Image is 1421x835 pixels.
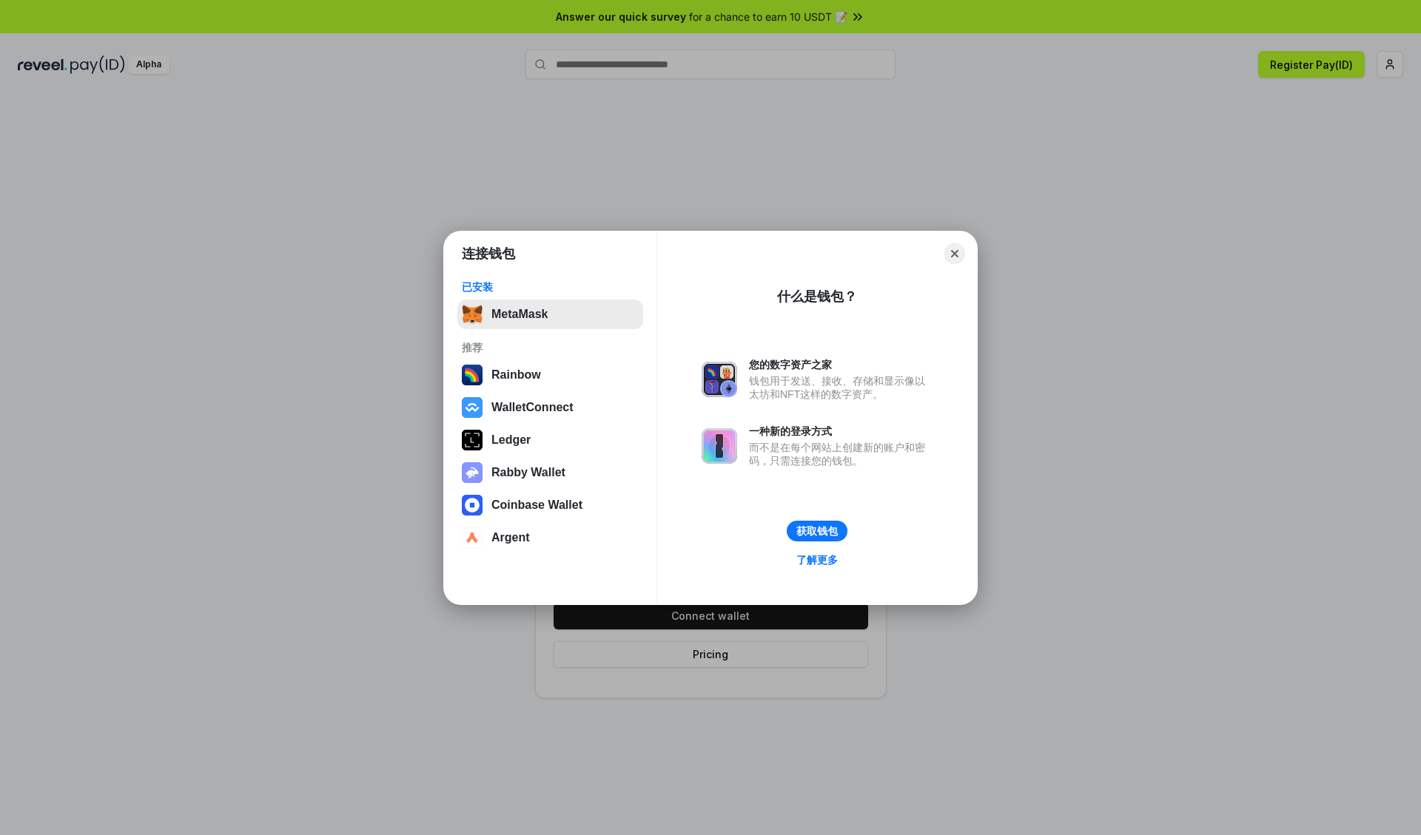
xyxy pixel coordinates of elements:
[491,433,531,447] div: Ledger
[702,428,737,464] img: svg+xml,%3Csvg%20xmlns%3D%22http%3A%2F%2Fwww.w3.org%2F2000%2Fsvg%22%20fill%3D%22none%22%20viewBox...
[462,430,483,450] img: svg+xml,%3Csvg%20xmlns%3D%22http%3A%2F%2Fwww.w3.org%2F2000%2Fsvg%22%20width%3D%2228%22%20height%3...
[462,397,483,418] img: svg+xml,%3Csvg%20width%3D%2228%22%20height%3D%2228%22%20viewBox%3D%220%200%2028%2028%22%20fill%3D...
[457,360,643,390] button: Rainbow
[944,243,965,264] button: Close
[749,374,933,401] div: 钱包用于发送、接收、存储和显示像以太坊和NFT这样的数字资产。
[787,521,847,541] button: 获取钱包
[457,425,643,455] button: Ledger
[462,495,483,515] img: svg+xml,%3Csvg%20width%3D%2228%22%20height%3D%2228%22%20viewBox%3D%220%200%2028%2028%22%20fill%3D...
[787,550,847,569] a: 了解更多
[457,523,643,552] button: Argent
[796,553,838,567] div: 了解更多
[462,245,515,263] h1: 连接钱包
[462,365,483,385] img: svg+xml,%3Csvg%20width%3D%22120%22%20height%3D%22120%22%20viewBox%3D%220%200%20120%20120%22%20fil...
[702,362,737,397] img: svg+xml,%3Csvg%20xmlns%3D%22http%3A%2F%2Fwww.w3.org%2F2000%2Fsvg%22%20fill%3D%22none%22%20viewBox...
[457,393,643,422] button: WalletConnect
[457,490,643,520] button: Coinbase Wallet
[462,304,483,325] img: svg+xml,%3Csvg%20fill%3D%22none%22%20height%3D%2233%22%20viewBox%3D%220%200%2035%2033%22%20width%...
[777,288,857,305] div: 什么是钱包？
[457,458,643,487] button: Rabby Wallet
[796,524,838,538] div: 获取钱包
[491,466,565,479] div: Rabby Wallet
[462,280,639,294] div: 已安装
[457,300,643,329] button: MetaMask
[491,531,530,544] div: Argent
[491,308,548,321] div: MetaMask
[462,341,639,354] div: 推荐
[462,462,483,483] img: svg+xml,%3Csvg%20xmlns%3D%22http%3A%2F%2Fwww.w3.org%2F2000%2Fsvg%22%20fill%3D%22none%22%20viewBox...
[491,401,574,414] div: WalletConnect
[491,368,541,382] div: Rainbow
[749,425,933,438] div: 一种新的登录方式
[749,358,933,371] div: 您的数字资产之家
[491,498,582,512] div: Coinbase Wallet
[462,527,483,548] img: svg+xml,%3Csvg%20width%3D%2228%22%20height%3D%2228%22%20viewBox%3D%220%200%2028%2028%22%20fill%3D...
[749,441,933,467] div: 而不是在每个网站上创建新的账户和密码，只需连接您的钱包。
